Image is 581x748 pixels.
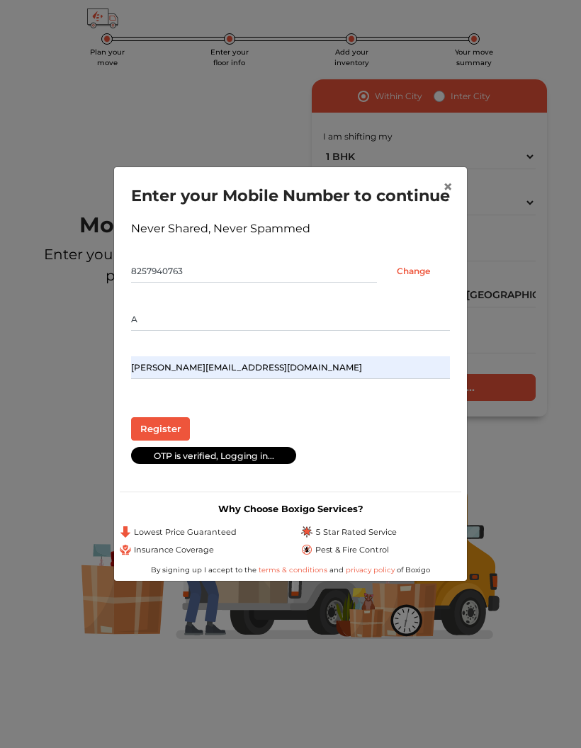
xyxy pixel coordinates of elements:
h3: Why Choose Boxigo Services? [120,504,461,514]
span: Insurance Coverage [134,544,214,556]
input: Register [131,417,190,441]
a: privacy policy [344,565,397,574]
div: By signing up I accept to the and of Boxigo [120,565,461,575]
input: Email Id [131,356,450,379]
div: Never Shared, Never Spammed [131,220,450,237]
input: Mobile No [131,260,377,283]
span: Pest & Fire Control [315,544,389,556]
span: × [443,176,453,197]
button: Close [431,167,464,207]
h1: Enter your Mobile Number to continue [131,184,450,207]
input: Your Name [131,308,450,331]
span: 5 Star Rated Service [315,526,397,538]
span: Lowest Price Guaranteed [134,526,237,538]
a: terms & conditions [259,565,329,574]
input: Change [377,260,451,283]
div: OTP is verified, Logging in... [131,447,296,464]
